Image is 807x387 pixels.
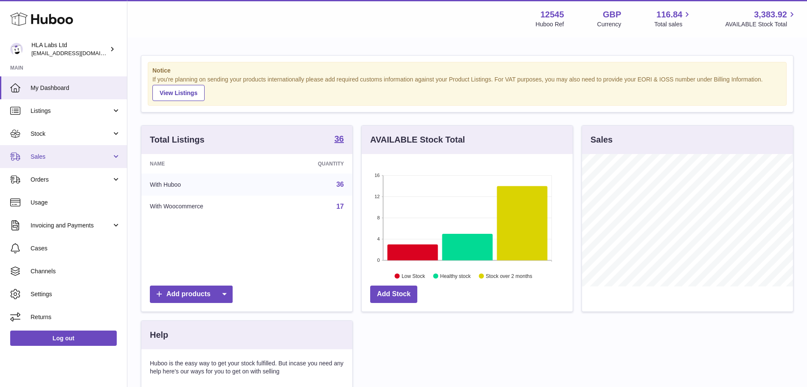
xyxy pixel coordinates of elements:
div: HLA Labs Ltd [31,41,108,57]
span: AVAILABLE Stock Total [725,20,797,28]
a: 116.84 Total sales [654,9,692,28]
span: Stock [31,130,112,138]
span: 116.84 [656,9,682,20]
text: 8 [377,215,380,220]
div: If you're planning on sending your products internationally please add required customs informati... [152,76,782,101]
strong: 12545 [540,9,564,20]
a: 17 [336,203,344,210]
a: 36 [336,181,344,188]
p: Huboo is the easy way to get your stock fulfilled. But incase you need any help here's our ways f... [150,359,344,376]
span: Total sales [654,20,692,28]
span: My Dashboard [31,84,121,92]
span: 3,383.92 [754,9,787,20]
span: Channels [31,267,121,275]
td: With Huboo [141,174,272,196]
div: Huboo Ref [536,20,564,28]
h3: Total Listings [150,134,205,146]
text: Healthy stock [440,273,471,279]
strong: Notice [152,67,782,75]
text: 0 [377,258,380,263]
text: Stock over 2 months [486,273,532,279]
h3: Sales [590,134,613,146]
td: With Woocommerce [141,196,272,218]
h3: Help [150,329,168,341]
a: Add products [150,286,233,303]
span: Sales [31,153,112,161]
h3: AVAILABLE Stock Total [370,134,465,146]
th: Name [141,154,272,174]
div: Currency [597,20,621,28]
span: Orders [31,176,112,184]
th: Quantity [272,154,352,174]
a: Log out [10,331,117,346]
a: View Listings [152,85,205,101]
span: Cases [31,244,121,252]
span: Usage [31,199,121,207]
span: Invoicing and Payments [31,222,112,230]
text: 12 [374,194,380,199]
strong: GBP [603,9,621,20]
span: Listings [31,107,112,115]
span: Settings [31,290,121,298]
text: 4 [377,236,380,241]
a: Add Stock [370,286,417,303]
text: Low Stock [402,273,425,279]
span: [EMAIL_ADDRESS][DOMAIN_NAME] [31,50,125,56]
strong: 36 [335,135,344,143]
a: 3,383.92 AVAILABLE Stock Total [725,9,797,28]
a: 36 [335,135,344,145]
text: 16 [374,173,380,178]
span: Returns [31,313,121,321]
img: clinton@newgendirect.com [10,43,23,56]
